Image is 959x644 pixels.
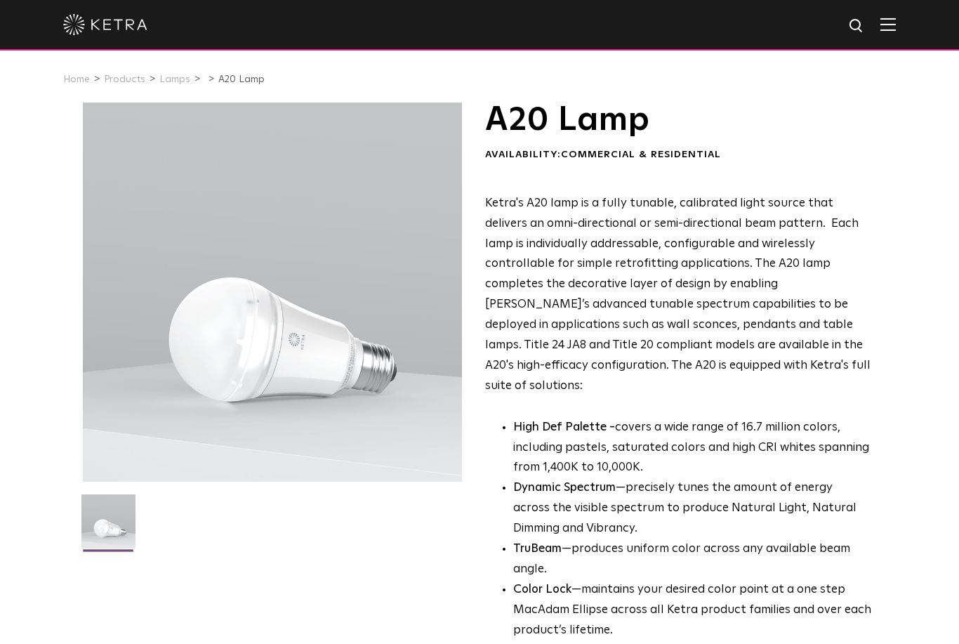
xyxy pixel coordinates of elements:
li: —maintains your desired color point at a one step MacAdam Ellipse across all Ketra product famili... [513,580,872,641]
img: Hamburger%20Nav.svg [880,18,896,31]
li: —produces uniform color across any available beam angle. [513,539,872,580]
a: Home [63,74,90,84]
img: A20-Lamp-2021-Web-Square [81,494,135,559]
span: Ketra's A20 lamp is a fully tunable, calibrated light source that delivers an omni-directional or... [485,197,871,392]
h1: A20 Lamp [485,103,872,138]
strong: Dynamic Spectrum [513,482,616,494]
strong: TruBeam [513,543,562,555]
a: Lamps [159,74,190,84]
strong: Color Lock [513,584,571,596]
img: search icon [848,18,866,35]
p: covers a wide range of 16.7 million colors, including pastels, saturated colors and high CRI whit... [513,418,872,479]
span: Commercial & Residential [561,150,721,159]
li: —precisely tunes the amount of energy across the visible spectrum to produce Natural Light, Natur... [513,478,872,539]
div: Availability: [485,148,872,162]
a: A20 Lamp [218,74,265,84]
img: ketra-logo-2019-white [63,14,147,35]
strong: High Def Palette - [513,421,615,433]
a: Products [104,74,145,84]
